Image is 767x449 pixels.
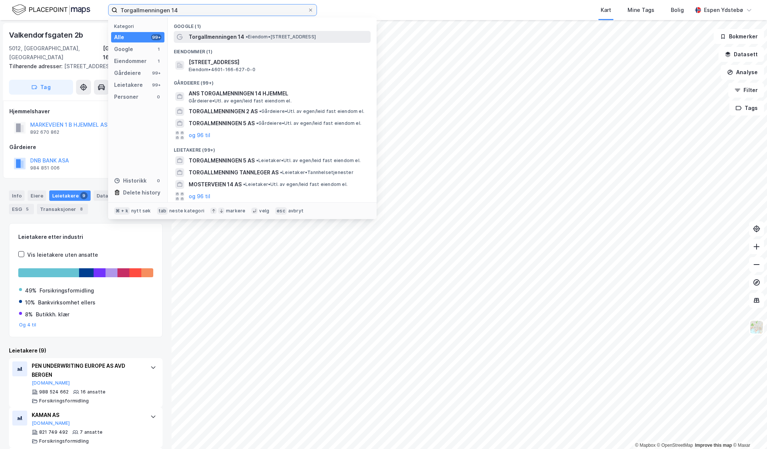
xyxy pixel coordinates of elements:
div: 8% [25,310,33,319]
div: 9 [80,192,88,199]
div: markere [226,208,245,214]
div: Mine Tags [628,6,654,15]
div: Forsikringsformidling [40,286,94,295]
div: 0 [155,178,161,184]
span: Gårdeiere • Utl. av egen/leid fast eiendom el. [189,98,292,104]
div: Butikkh. klær [36,310,69,319]
span: MOSTERVEIEN 14 AS [189,180,242,189]
button: Datasett [719,47,764,62]
div: 1 [155,58,161,64]
div: Historikk [114,176,147,185]
span: Eiendom • [STREET_ADDRESS] [246,34,316,40]
div: 988 524 662 [39,389,69,395]
div: Eiere [28,190,46,201]
span: Torgallmenningen 14 [189,32,244,41]
img: logo.f888ab2527a4732fd821a326f86c7f29.svg [12,3,90,16]
div: nytt søk [131,208,151,214]
button: [DOMAIN_NAME] [32,380,70,386]
div: [STREET_ADDRESS] [9,62,157,71]
div: tab [157,207,168,215]
div: velg [259,208,269,214]
div: Bankvirksomhet ellers [38,298,95,307]
span: Leietaker • Utl. av egen/leid fast eiendom el. [243,181,348,187]
div: Gårdeiere [9,143,162,152]
div: 5012, [GEOGRAPHIC_DATA], [GEOGRAPHIC_DATA] [9,44,103,62]
input: Søk på adresse, matrikkel, gårdeiere, leietakere eller personer [117,4,308,16]
button: [DOMAIN_NAME] [32,420,70,426]
div: Leietakere [114,80,143,89]
span: • [280,170,282,175]
div: Leietakere [49,190,91,201]
div: Forsikringsformidling [39,438,89,444]
span: Gårdeiere • Utl. av egen/leid fast eiendom el. [256,120,361,126]
span: • [256,158,258,163]
div: Alle [114,33,124,42]
div: [GEOGRAPHIC_DATA], 165/200 [103,44,163,62]
span: Eiendom • 4601-166-627-0-0 [189,67,255,73]
div: Gårdeiere (99+) [168,74,377,88]
div: 1 [155,46,161,52]
span: • [259,108,261,114]
button: Tag [9,80,73,95]
div: ESG [9,204,34,214]
div: Kontrollprogram for chat [730,413,767,449]
span: Tilhørende adresser: [9,63,64,69]
span: TORGALLMENNINGEN 2 AS [189,107,258,116]
div: 49% [25,286,37,295]
div: Leietakere (99+) [168,141,377,155]
div: KAMAN AS [32,411,143,420]
a: OpenStreetMap [657,443,693,448]
span: TORGALMENNINGEN 5 AS [189,119,255,128]
div: 892 670 862 [30,129,59,135]
div: Kategori [114,23,164,29]
button: Filter [728,83,764,98]
div: Espen Ydstebø [704,6,743,15]
div: esc [275,207,287,215]
span: ANS TORGALMENNINGEN 14 HJEMMEL [189,89,368,98]
div: Eiendommer (1) [168,43,377,56]
button: Og 4 til [19,322,37,328]
div: avbryt [288,208,304,214]
div: Hjemmelshaver [9,107,162,116]
div: Bolig [671,6,684,15]
div: Transaksjoner [37,204,88,214]
button: Analyse [721,65,764,80]
div: 7 ansatte [80,429,103,435]
div: 10% [25,298,35,307]
div: 16 ansatte [81,389,106,395]
div: 99+ [151,34,161,40]
span: • [246,34,248,39]
div: Kart [601,6,611,15]
div: 8 [78,205,85,213]
div: 5 [23,205,31,213]
div: Vis leietakere uten ansatte [27,250,98,259]
div: 984 851 006 [30,165,60,171]
iframe: Chat Widget [730,413,767,449]
div: 99+ [151,82,161,88]
span: TORGALLMENNING TANNLEGER AS [189,168,279,177]
img: Z [749,320,764,334]
span: TORGALMENNINGEN 5 AS [189,156,255,165]
a: Improve this map [695,443,732,448]
div: Info [9,190,25,201]
div: Leietakere etter industri [18,233,153,241]
div: Gårdeiere [114,69,141,78]
div: Google (1) [168,18,377,31]
div: neste kategori [169,208,204,214]
div: Leietakere (9) [9,346,163,355]
div: Personer [114,92,138,101]
div: ⌘ + k [114,207,130,215]
div: 821 749 492 [39,429,68,435]
div: Google [114,45,133,54]
span: Gårdeiere • Utl. av egen/leid fast eiendom el. [259,108,364,114]
span: • [256,120,258,126]
span: Leietaker • Utl. av egen/leid fast eiendom el. [256,158,361,164]
button: Bokmerker [714,29,764,44]
div: Forsikringsformidling [39,398,89,404]
a: Mapbox [635,443,656,448]
span: Leietaker • Tannhelsetjenester [280,170,353,176]
span: • [243,181,245,187]
div: Eiendommer [114,57,147,66]
button: og 96 til [189,131,210,140]
button: Tags [729,101,764,116]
